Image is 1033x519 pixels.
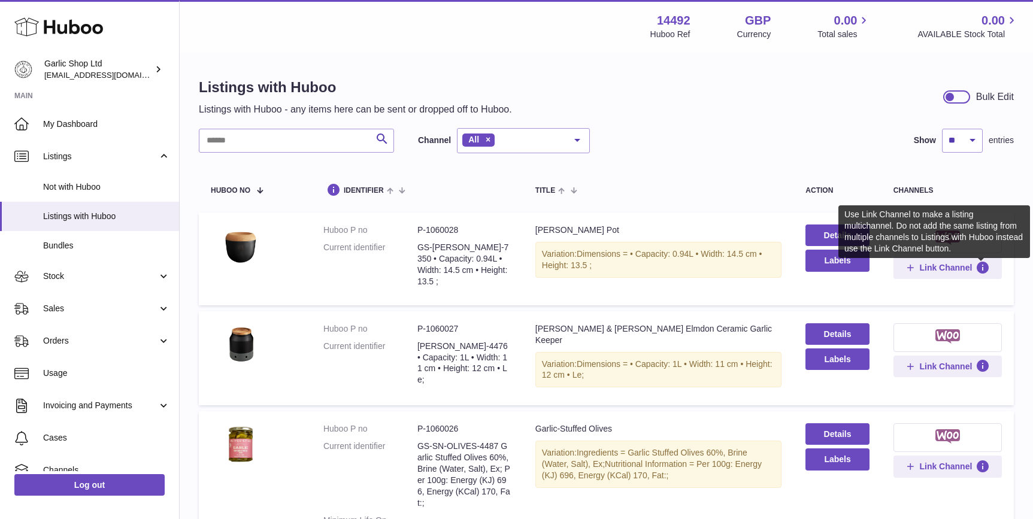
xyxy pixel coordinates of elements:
[468,135,479,144] span: All
[323,323,417,335] dt: Huboo P no
[919,262,972,273] span: Link Channel
[44,58,152,81] div: Garlic Shop Ltd
[893,456,1002,477] button: Link Channel
[43,119,170,130] span: My Dashboard
[211,423,271,466] img: Garlic-Stuffed Olives
[417,323,511,335] dd: P-1060027
[323,441,417,508] dt: Current identifier
[43,368,170,379] span: Usage
[43,181,170,193] span: Not with Huboo
[657,13,690,29] strong: 14492
[805,448,869,470] button: Labels
[417,242,511,287] dd: GS-[PERSON_NAME]-7350 • Capacity: 0.94L • Width: 14.5 cm • Height: 13.5 ;
[542,249,762,270] span: Dimensions = • Capacity: 0.94L • Width: 14.5 cm • Height: 13.5 ;
[834,13,858,29] span: 0.00
[417,441,511,508] dd: GS-SN-OLIVES-4487 Garlic Stuffed Olives 60%, Brine (Water, Salt), Ex; Per 100g: Energy (KJ) 696, ...
[43,303,157,314] span: Sales
[43,240,170,251] span: Bundles
[323,242,417,287] dt: Current identifier
[344,187,384,195] span: identifier
[838,205,1030,258] div: Use Link Channel to make a listing multichannel. Do not add the same listing from multiple channe...
[914,135,936,146] label: Show
[817,13,871,40] a: 0.00 Total sales
[199,103,512,116] p: Listings with Huboo - any items here can be sent or dropped off to Huboo.
[211,187,250,195] span: Huboo no
[893,257,1002,278] button: Link Channel
[737,29,771,40] div: Currency
[323,224,417,236] dt: Huboo P no
[417,423,511,435] dd: P-1060026
[44,70,176,80] span: [EMAIL_ADDRESS][DOMAIN_NAME]
[805,224,869,246] a: Details
[919,461,972,472] span: Link Channel
[43,432,170,444] span: Cases
[535,242,782,278] div: Variation:
[211,224,271,267] img: Emile Henry Garlic Pot
[535,323,782,346] div: [PERSON_NAME] & [PERSON_NAME] Elmdon Ceramic Garlic Keeper
[211,323,271,366] img: Cole & Mason Elmdon Ceramic Garlic Keeper
[935,329,960,344] img: woocommerce-small.png
[542,448,747,469] span: Ingredients = Garlic Stuffed Olives 60%, Brine (Water, Salt), Ex;
[917,13,1019,40] a: 0.00 AVAILABLE Stock Total
[535,441,782,488] div: Variation:
[805,423,869,445] a: Details
[805,250,869,271] button: Labels
[43,465,170,476] span: Channels
[805,323,869,345] a: Details
[199,78,512,97] h1: Listings with Huboo
[535,224,782,236] div: [PERSON_NAME] Pot
[43,400,157,411] span: Invoicing and Payments
[542,359,773,380] span: Dimensions = • Capacity: 1L • Width: 11 cm • Height: 12 cm • Le;
[976,90,1014,104] div: Bulk Edit
[919,361,972,372] span: Link Channel
[935,429,960,444] img: woocommerce-small.png
[535,423,782,435] div: Garlic-Stuffed Olives
[817,29,871,40] span: Total sales
[417,341,511,386] dd: [PERSON_NAME]-4476 • Capacity: 1L • Width: 11 cm • Height: 12 cm • Le;
[989,135,1014,146] span: entries
[535,187,555,195] span: title
[535,352,782,388] div: Variation:
[43,211,170,222] span: Listings with Huboo
[43,271,157,282] span: Stock
[745,13,771,29] strong: GBP
[650,29,690,40] div: Huboo Ref
[981,13,1005,29] span: 0.00
[805,348,869,370] button: Labels
[323,423,417,435] dt: Huboo P no
[542,459,762,480] span: Nutritional Information = Per 100g: Energy (KJ) 696, Energy (KCal) 170, Fat:;
[323,341,417,386] dt: Current identifier
[805,187,869,195] div: action
[14,474,165,496] a: Log out
[917,29,1019,40] span: AVAILABLE Stock Total
[417,224,511,236] dd: P-1060028
[14,60,32,78] img: internalAdmin-14492@internal.huboo.com
[893,187,1002,195] div: channels
[893,356,1002,377] button: Link Channel
[418,135,451,146] label: Channel
[43,335,157,347] span: Orders
[43,151,157,162] span: Listings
